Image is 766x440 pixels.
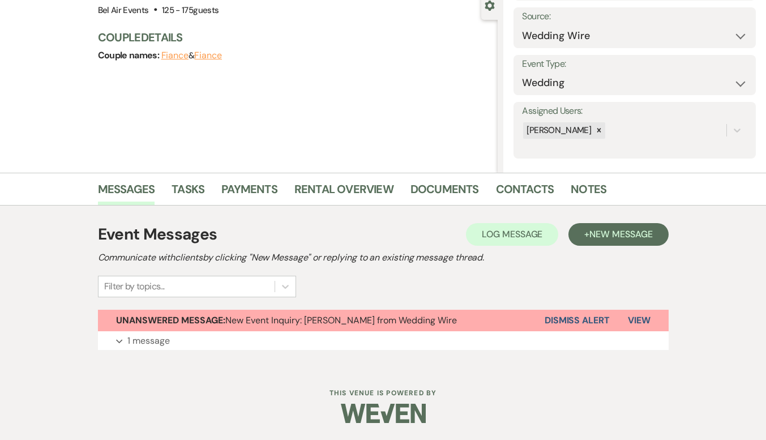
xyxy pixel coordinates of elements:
button: Fiance [194,51,222,60]
a: Contacts [496,180,554,205]
span: Log Message [482,228,542,240]
img: Weven Logo [341,394,426,433]
button: 1 message [98,331,669,351]
strong: Unanswered Message: [116,314,225,326]
button: Fiance [161,51,189,60]
div: Filter by topics... [104,280,165,293]
h3: Couple Details [98,29,487,45]
button: Log Message [466,223,558,246]
button: View [610,310,669,331]
label: Source: [522,8,747,25]
a: Tasks [172,180,204,205]
button: +New Message [568,223,668,246]
span: & [161,50,222,61]
span: View [628,314,651,326]
a: Rental Overview [294,180,393,205]
button: Unanswered Message:New Event Inquiry: [PERSON_NAME] from Wedding Wire [98,310,545,331]
span: Couple names: [98,49,161,61]
label: Event Type: [522,56,747,72]
a: Documents [410,180,479,205]
a: Messages [98,180,155,205]
button: Dismiss Alert [545,310,610,331]
a: Notes [571,180,606,205]
a: Payments [221,180,277,205]
span: New Event Inquiry: [PERSON_NAME] from Wedding Wire [116,314,457,326]
span: Bel Air Events [98,5,149,16]
span: New Message [589,228,652,240]
span: 125 - 175 guests [162,5,219,16]
h2: Communicate with clients by clicking "New Message" or replying to an existing message thread. [98,251,669,264]
p: 1 message [127,334,170,348]
div: [PERSON_NAME] [523,122,593,139]
label: Assigned Users: [522,103,747,119]
h1: Event Messages [98,223,217,246]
